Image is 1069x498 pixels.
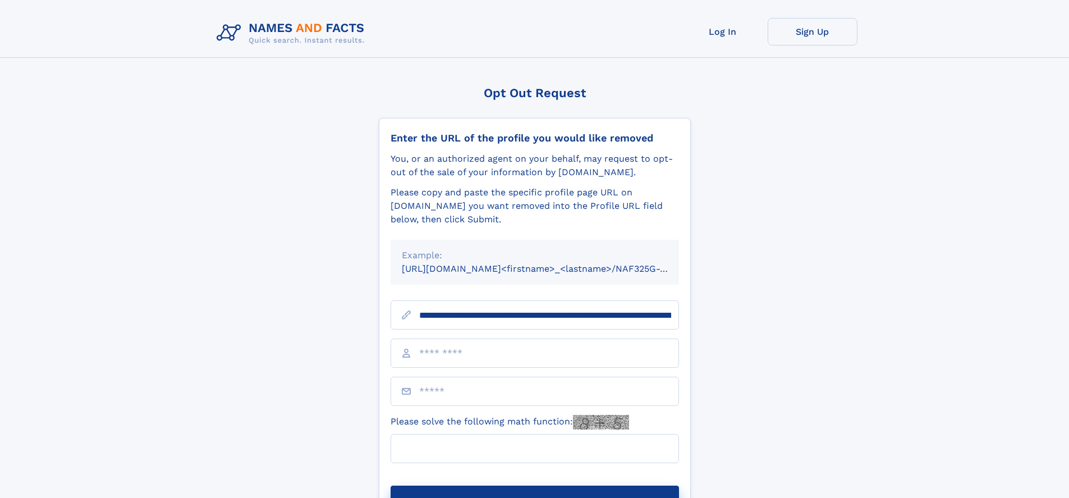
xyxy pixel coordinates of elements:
[212,18,374,48] img: Logo Names and Facts
[391,186,679,226] div: Please copy and paste the specific profile page URL on [DOMAIN_NAME] you want removed into the Pr...
[402,249,668,262] div: Example:
[379,86,691,100] div: Opt Out Request
[402,263,700,274] small: [URL][DOMAIN_NAME]<firstname>_<lastname>/NAF325G-xxxxxxxx
[768,18,857,45] a: Sign Up
[391,415,629,430] label: Please solve the following math function:
[678,18,768,45] a: Log In
[391,132,679,144] div: Enter the URL of the profile you would like removed
[391,152,679,179] div: You, or an authorized agent on your behalf, may request to opt-out of the sale of your informatio...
